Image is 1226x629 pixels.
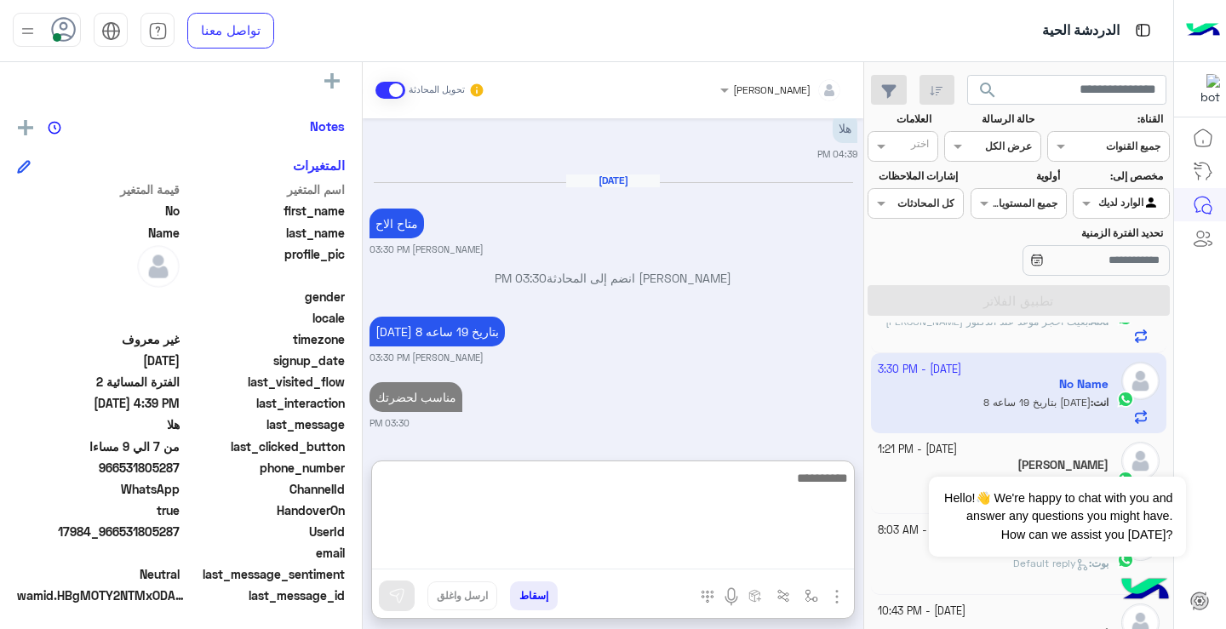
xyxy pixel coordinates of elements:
label: القناة: [1050,112,1164,127]
label: حالة الرسالة [947,112,1034,127]
div: اختر [911,136,931,156]
b: : [1089,557,1109,569]
span: null [17,309,180,327]
span: 17984_966531805287 [17,523,180,540]
img: tab [101,21,121,41]
h6: [DATE] [566,174,660,186]
span: first_name [183,202,346,220]
img: profile [17,20,38,42]
span: 0 [17,565,180,583]
p: 14/10/2025, 3:30 PM [370,382,462,412]
span: Name [17,224,180,242]
span: No [17,202,180,220]
span: null [17,288,180,306]
img: 177882628735456 [1189,74,1220,105]
label: أولوية [972,169,1060,184]
small: 03:30 PM [370,416,410,430]
h6: المتغيرات [293,157,345,173]
button: Trigger scenario [770,581,798,609]
span: true [17,501,180,519]
p: [PERSON_NAME] انضم إلى المحادثة [370,269,857,287]
span: من 7 الي 9 مساءا [17,437,180,455]
button: search [967,75,1009,112]
small: تحويل المحادثة [409,83,465,97]
span: 2025-10-13T13:39:43.821Z [17,394,180,412]
span: 966531805287 [17,459,180,477]
button: إسقاط [510,581,558,610]
small: [DATE] - 8:03 AM [878,523,962,539]
span: 2 [17,480,180,498]
small: [PERSON_NAME] 03:30 PM [370,243,484,256]
span: [PERSON_NAME] [733,83,811,96]
span: غير معروف [17,330,180,348]
small: [PERSON_NAME] 03:30 PM [370,351,484,364]
span: last_clicked_button [183,437,346,455]
label: العلامات [869,112,931,127]
button: select flow [798,581,826,609]
span: هلا [17,415,180,433]
span: locale [183,309,346,327]
img: tab [1132,20,1154,41]
span: Hello!👋 We're happy to chat with you and answer any questions you might have. How can we assist y... [929,477,1185,557]
span: 03:30 PM [495,271,547,285]
span: wamid.HBgMOTY2NTMxODA1Mjg3FQIAEhgUM0FCMUQ5NkU4OEYyMTZBRjk0NzgA [17,586,187,604]
span: الفترة المسائية 2 [17,373,180,391]
span: 2025-09-29T18:19:16.442Z [17,352,180,369]
p: 14/10/2025, 3:30 PM [370,317,505,346]
span: signup_date [183,352,346,369]
span: UserId [183,523,346,540]
span: search [977,80,998,100]
span: اسم المتغير [183,180,346,198]
h6: Notes [310,118,345,134]
img: create order [748,589,762,603]
span: قيمة المتغير [17,180,180,198]
span: last_message_id [191,586,345,604]
p: 14/10/2025, 3:30 PM [370,209,424,238]
button: create order [742,581,770,609]
img: Trigger scenario [776,589,790,603]
span: email [183,544,346,562]
img: make a call [701,590,714,603]
span: profile_pic [183,245,346,284]
p: 13/10/2025, 4:39 PM [833,113,857,143]
label: مخصص إلى: [1075,169,1163,184]
span: last_visited_flow [183,373,346,391]
span: gender [183,288,346,306]
span: بوت [1091,557,1109,569]
span: last_message [183,415,346,433]
img: notes [48,121,61,134]
span: null [17,544,180,562]
small: [DATE] - 10:43 PM [878,603,965,620]
img: defaultAdmin.png [137,245,180,288]
img: tab [148,21,168,41]
span: Abu [1091,315,1109,328]
a: تواصل معنا [187,13,274,49]
a: tab [140,13,175,49]
img: send message [388,587,405,604]
span: HandoverOn [183,501,346,519]
label: تحديد الفترة الزمنية [972,226,1163,241]
img: hulul-logo.png [1115,561,1175,620]
span: بغيت احجز موعد عند الدكتور مهند [885,315,1088,328]
img: add [18,120,33,135]
span: last_interaction [183,394,346,412]
small: 04:39 PM [817,147,857,161]
img: send voice note [721,586,742,607]
span: timezone [183,330,346,348]
img: Logo [1186,13,1220,49]
span: phone_number [183,459,346,477]
small: [DATE] - 1:21 PM [878,442,957,458]
button: ارسل واغلق [427,581,497,610]
span: last_name [183,224,346,242]
img: WhatsApp [1117,552,1134,569]
b: : [1088,315,1109,328]
button: تطبيق الفلاتر [868,285,1170,316]
p: الدردشة الحية [1042,20,1120,43]
label: إشارات الملاحظات [869,169,957,184]
span: Default reply [1013,557,1089,569]
img: select flow [805,589,818,603]
span: ChannelId [183,480,346,498]
span: last_message_sentiment [183,565,346,583]
img: send attachment [827,586,847,607]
